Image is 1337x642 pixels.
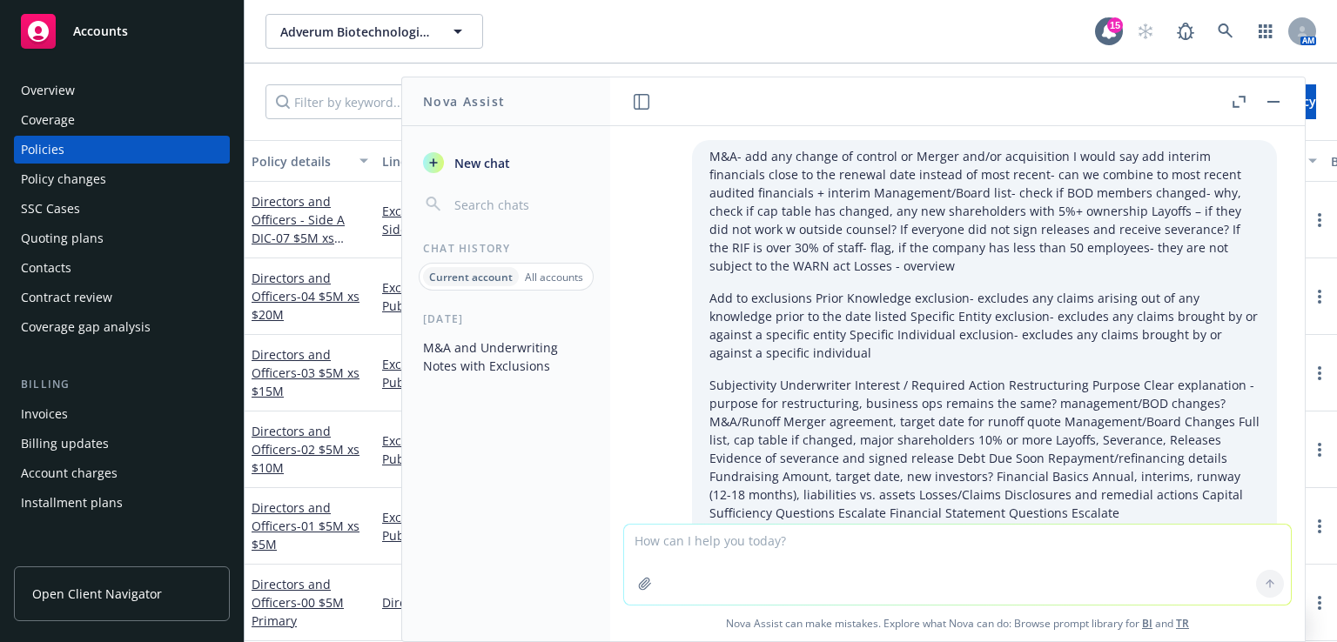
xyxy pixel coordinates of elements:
[252,441,359,476] span: - 02 $5M xs $10M
[252,518,359,552] span: - 01 $5M xs $5M
[1208,14,1243,49] a: Search
[252,270,359,323] a: Directors and Officers
[1107,16,1123,31] div: 15
[451,154,510,172] span: New chat
[14,489,230,517] a: Installment plans
[1309,592,1330,613] a: more
[21,284,112,311] div: Contract review
[21,459,118,487] div: Account charges
[382,355,586,391] a: Excess - Directors and Officers - Public $5M excess of $15M
[73,24,128,38] span: Accounts
[252,576,344,629] a: Directors and Officers
[617,605,1298,641] span: Nova Assist can make mistakes. Explore what Nova can do: Browse prompt library for and
[1142,616,1152,631] a: BI
[252,152,349,171] div: Policy details
[709,147,1260,275] p: M&A- add any change of control or Merger and/or acquisition I would say add interim financials cl...
[1309,286,1330,307] a: more
[252,364,359,399] span: - 03 $5M xs $15M
[375,140,593,182] button: Lines of coverage
[1168,14,1203,49] a: Report a Bug
[1309,210,1330,231] a: more
[21,224,104,252] div: Quoting plans
[252,230,344,264] span: - 07 $5M xs $35M Excess
[21,430,109,458] div: Billing updates
[21,313,151,341] div: Coverage gap analysis
[1248,14,1283,49] a: Switch app
[429,270,513,284] p: Current account
[265,84,567,119] input: Filter by keyword...
[252,346,359,399] a: Directors and Officers
[382,593,586,612] a: Directors and Officers - Public
[252,193,345,264] a: Directors and Officers - Side A DIC
[402,241,610,256] div: Chat History
[14,195,230,223] a: SSC Cases
[382,202,586,238] a: Excess - Directors and Officers - Side A DIC $5M excess of $35M
[14,459,230,487] a: Account charges
[21,400,68,428] div: Invoices
[14,106,230,134] a: Coverage
[423,92,505,110] h1: Nova Assist
[21,77,75,104] div: Overview
[245,140,375,182] button: Policy details
[21,195,80,223] div: SSC Cases
[416,333,596,380] button: M&A and Underwriting Notes with Exclusions
[14,7,230,56] a: Accounts
[402,311,610,326] div: [DATE]
[21,489,123,517] div: Installment plans
[382,152,567,171] div: Lines of coverage
[14,77,230,104] a: Overview
[14,552,230,569] div: Tools
[280,23,431,41] span: Adverum Biotechnologies, Inc.
[265,14,483,49] button: Adverum Biotechnologies, Inc.
[252,499,359,552] a: Directors and Officers
[1176,616,1189,631] a: TR
[14,313,230,341] a: Coverage gap analysis
[709,376,1260,522] p: Subjectivity Underwriter Interest / Required Action Restructuring Purpose Clear explanation - pur...
[14,430,230,458] a: Billing updates
[1309,363,1330,384] a: more
[382,508,586,545] a: Excess - Directors and Officers - Public $5M excess of $5M
[252,423,359,476] a: Directors and Officers
[14,165,230,193] a: Policy changes
[451,192,589,217] input: Search chats
[1309,516,1330,537] a: more
[21,254,71,282] div: Contacts
[14,254,230,282] a: Contacts
[21,136,64,164] div: Policies
[252,288,359,323] span: - 04 $5M xs $20M
[416,147,596,178] button: New chat
[1128,14,1163,49] a: Start snowing
[14,224,230,252] a: Quoting plans
[252,594,344,629] span: - 00 $5M Primary
[525,270,583,284] p: All accounts
[14,136,230,164] a: Policies
[32,585,162,603] span: Open Client Navigator
[1309,439,1330,460] a: more
[382,278,586,315] a: Excess - Directors and Officers - Public $5M excess of $20M
[382,431,586,468] a: Excess - Directors and Officers - Public $5M excess of $10M
[14,376,230,393] div: Billing
[21,106,75,134] div: Coverage
[14,284,230,311] a: Contract review
[21,165,106,193] div: Policy changes
[709,289,1260,362] p: Add to exclusions Prior Knowledge exclusion- excludes any claims arising out of any knowledge pri...
[14,400,230,428] a: Invoices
